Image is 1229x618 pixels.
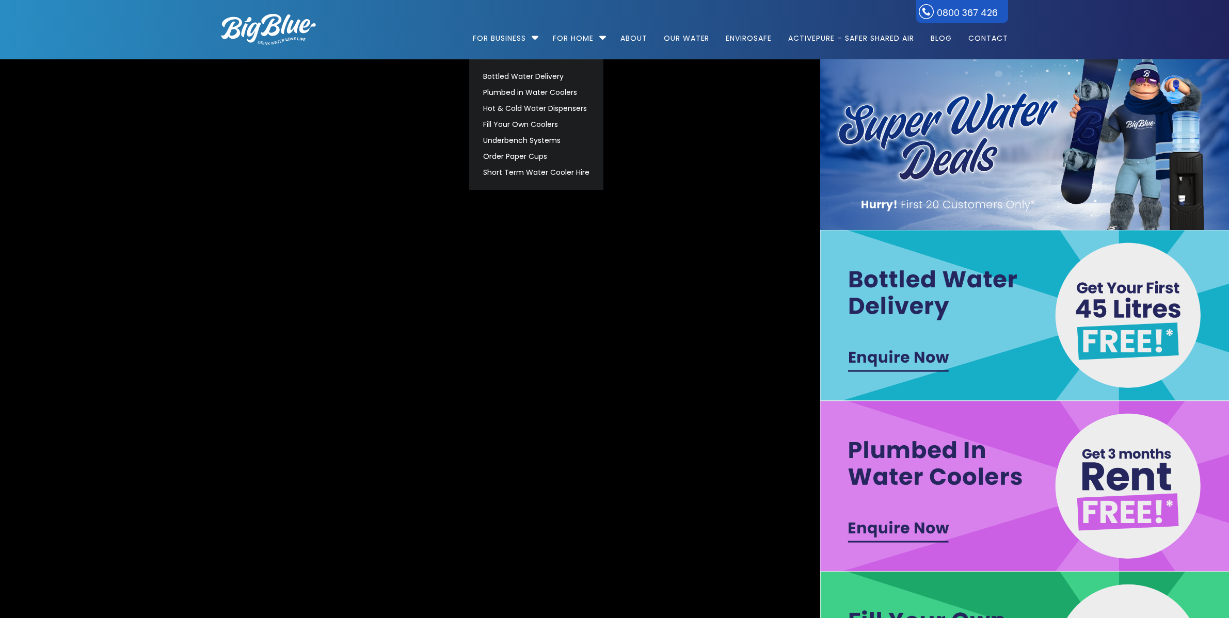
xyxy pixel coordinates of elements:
a: Bottled Water Delivery [478,69,594,85]
img: logo [221,14,316,45]
a: Short Term Water Cooler Hire [478,165,594,181]
a: Underbench Systems [478,133,594,149]
a: Order Paper Cups [478,149,594,165]
a: Fill Your Own Coolers [478,117,594,133]
a: Plumbed in Water Coolers [478,85,594,101]
a: Hot & Cold Water Dispensers [478,101,594,117]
